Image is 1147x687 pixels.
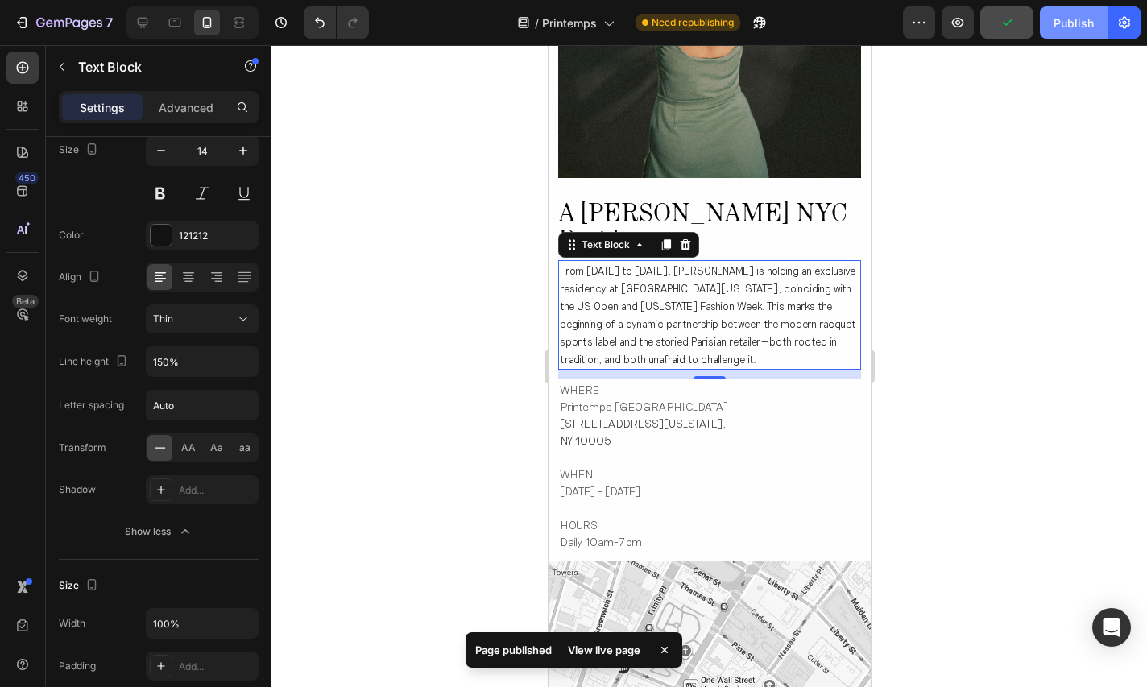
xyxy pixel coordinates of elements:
[147,609,258,638] input: Auto
[239,441,251,455] span: aa
[59,139,101,161] div: Size
[535,14,539,31] span: /
[59,441,106,455] div: Transform
[59,398,124,412] div: Letter spacing
[179,660,255,674] div: Add...
[59,659,96,673] div: Padding
[80,99,125,116] p: Settings
[1092,608,1131,647] div: Open Intercom Messenger
[475,642,552,658] p: Page published
[159,99,213,116] p: Advanced
[304,6,369,39] div: Undo/Redo
[179,483,255,498] div: Add...
[15,172,39,184] div: 450
[59,482,96,497] div: Shadow
[179,229,255,243] div: 121212
[59,575,101,597] div: Size
[181,441,196,455] span: AA
[652,15,734,30] span: Need republishing
[153,312,173,325] span: Thin
[59,267,104,288] div: Align
[59,351,131,373] div: Line height
[1054,14,1094,31] div: Publish
[106,13,113,32] p: 7
[147,347,258,376] input: Auto
[125,524,193,540] div: Show less
[210,441,223,455] span: Aa
[146,304,259,333] button: Thin
[78,57,215,77] p: Text Block
[549,45,871,687] iframe: To enrich screen reader interactions, please activate Accessibility in Grammarly extension settings
[1040,6,1108,39] button: Publish
[558,639,650,661] div: View live page
[6,6,120,39] button: 7
[59,517,259,546] button: Show less
[59,312,112,326] div: Font weight
[59,228,84,242] div: Color
[12,295,39,308] div: Beta
[542,14,597,31] span: Printemps
[147,391,258,420] input: Auto
[59,616,85,631] div: Width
